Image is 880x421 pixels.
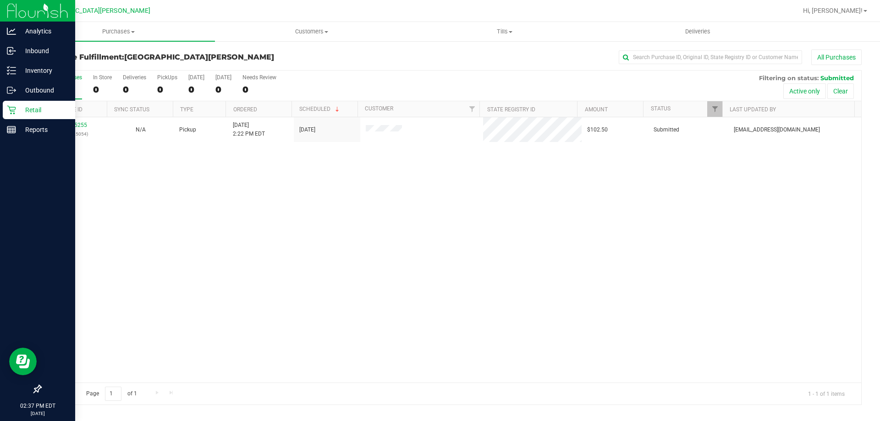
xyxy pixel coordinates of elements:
span: [DATE] [299,126,315,134]
a: Purchases [22,22,215,41]
p: Inbound [16,45,71,56]
div: PickUps [157,74,177,81]
span: Tills [408,27,600,36]
div: 0 [215,84,231,95]
a: Ordered [233,106,257,113]
input: Search Purchase ID, Original ID, State Registry ID or Customer Name... [619,50,802,64]
iframe: Resource center [9,348,37,375]
span: $102.50 [587,126,608,134]
span: Deliveries [673,27,723,36]
div: Deliveries [123,74,146,81]
h3: Purchase Fulfillment: [40,53,314,61]
span: Purchases [22,27,215,36]
p: Retail [16,104,71,115]
span: [EMAIL_ADDRESS][DOMAIN_NAME] [734,126,820,134]
span: Hi, [PERSON_NAME]! [803,7,863,14]
a: Customers [215,22,408,41]
a: Deliveries [601,22,794,41]
div: [DATE] [188,74,204,81]
div: Needs Review [242,74,276,81]
a: State Registry ID [487,106,535,113]
span: Customers [215,27,407,36]
p: Analytics [16,26,71,37]
a: Sync Status [114,106,149,113]
a: Scheduled [299,106,341,112]
input: 1 [105,387,121,401]
button: Clear [827,83,854,99]
inline-svg: Analytics [7,27,16,36]
button: Active only [783,83,826,99]
div: 0 [123,84,146,95]
button: All Purchases [811,49,862,65]
inline-svg: Reports [7,125,16,134]
p: Outbound [16,85,71,96]
a: Filter [464,101,479,117]
div: 0 [93,84,112,95]
div: [DATE] [215,74,231,81]
p: 02:37 PM EDT [4,402,71,410]
a: 11835255 [61,122,87,128]
p: Inventory [16,65,71,76]
a: Customer [365,105,393,112]
inline-svg: Inventory [7,66,16,75]
inline-svg: Inbound [7,46,16,55]
a: Type [180,106,193,113]
span: [DATE] 2:22 PM EDT [233,121,265,138]
a: Last Updated By [730,106,776,113]
a: Amount [585,106,608,113]
inline-svg: Retail [7,105,16,115]
div: 0 [157,84,177,95]
span: [GEOGRAPHIC_DATA][PERSON_NAME] [124,53,274,61]
a: Filter [707,101,722,117]
p: Reports [16,124,71,135]
button: N/A [136,126,146,134]
div: 0 [242,84,276,95]
span: 1 - 1 of 1 items [801,387,852,400]
span: Pickup [179,126,196,134]
span: Page of 1 [78,387,144,401]
span: Submitted [820,74,854,82]
span: Submitted [654,126,679,134]
div: In Store [93,74,112,81]
span: Filtering on status: [759,74,819,82]
span: [GEOGRAPHIC_DATA][PERSON_NAME] [37,7,150,15]
p: [DATE] [4,410,71,417]
div: 0 [188,84,204,95]
a: Tills [408,22,601,41]
span: Not Applicable [136,126,146,133]
inline-svg: Outbound [7,86,16,95]
a: Status [651,105,671,112]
